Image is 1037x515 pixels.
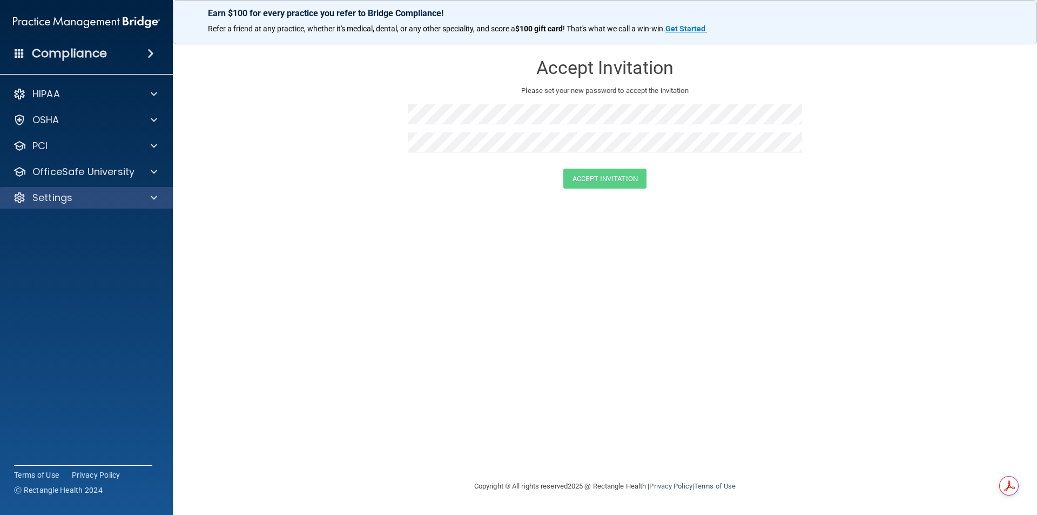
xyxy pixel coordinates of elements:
a: Settings [13,191,157,204]
span: Refer a friend at any practice, whether it's medical, dental, or any other speciality, and score a [208,24,515,33]
img: PMB logo [13,11,160,33]
p: Earn $100 for every practice you refer to Bridge Compliance! [208,8,1002,18]
a: Terms of Use [14,470,59,480]
a: PCI [13,139,157,152]
a: Privacy Policy [72,470,120,480]
strong: $100 gift card [515,24,563,33]
button: Accept Invitation [563,169,647,189]
p: OfficeSafe University [32,165,134,178]
span: Ⓒ Rectangle Health 2024 [14,485,103,496]
a: OfficeSafe University [13,165,157,178]
p: Settings [32,191,72,204]
h3: Accept Invitation [408,58,802,78]
a: OSHA [13,113,157,126]
a: HIPAA [13,88,157,101]
p: Please set your new password to accept the invitation [416,84,794,97]
p: OSHA [32,113,59,126]
a: Privacy Policy [649,482,692,490]
span: ! That's what we call a win-win. [563,24,665,33]
div: Copyright © All rights reserved 2025 @ Rectangle Health | | [408,469,802,504]
h4: Compliance [32,46,107,61]
a: Terms of Use [694,482,736,490]
strong: Get Started [665,24,705,33]
p: HIPAA [32,88,60,101]
a: Get Started [665,24,707,33]
p: PCI [32,139,48,152]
